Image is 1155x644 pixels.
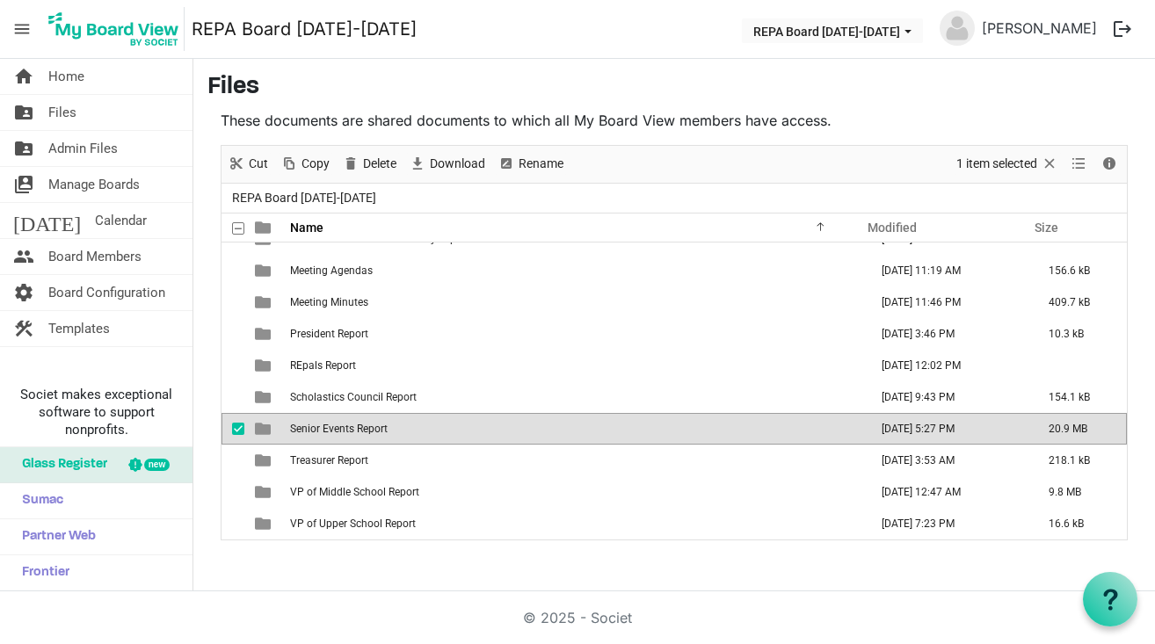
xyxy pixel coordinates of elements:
[244,318,285,350] td: is template cell column header type
[222,350,244,381] td: checkbox
[863,508,1030,539] td: August 20, 2025 7:23 PM column header Modified
[285,286,863,318] td: Meeting Minutes is template cell column header Name
[285,413,863,445] td: Senior Events Report is template cell column header Name
[43,7,185,51] img: My Board View Logo
[13,167,34,202] span: switch_account
[222,318,244,350] td: checkbox
[207,73,1141,103] h3: Files
[13,239,34,274] span: people
[491,146,570,183] div: Rename
[244,508,285,539] td: is template cell column header type
[1030,286,1127,318] td: 409.7 kB is template cell column header Size
[244,413,285,445] td: is template cell column header type
[290,233,469,245] span: Environmental & Sustainability Report
[244,445,285,476] td: is template cell column header type
[48,311,110,346] span: Templates
[950,146,1064,183] div: Clear selection
[13,519,96,554] span: Partner Web
[229,187,380,209] span: REPA Board [DATE]-[DATE]
[48,239,142,274] span: Board Members
[290,423,388,435] span: Senior Events Report
[48,95,76,130] span: Files
[868,221,917,235] span: Modified
[48,167,140,202] span: Manage Boards
[285,508,863,539] td: VP of Upper School Report is template cell column header Name
[13,275,34,310] span: settings
[285,255,863,286] td: Meeting Agendas is template cell column header Name
[517,153,565,175] span: Rename
[95,203,147,238] span: Calendar
[1030,476,1127,508] td: 9.8 MB is template cell column header Size
[244,255,285,286] td: is template cell column header type
[247,153,270,175] span: Cut
[222,445,244,476] td: checkbox
[48,131,118,166] span: Admin Files
[13,203,81,238] span: [DATE]
[222,508,244,539] td: checkbox
[955,153,1039,175] span: 1 item selected
[1104,11,1141,47] button: logout
[244,381,285,413] td: is template cell column header type
[285,445,863,476] td: Treasurer Report is template cell column header Name
[225,153,272,175] button: Cut
[13,447,107,482] span: Glass Register
[5,12,39,46] span: menu
[300,153,331,175] span: Copy
[222,476,244,508] td: checkbox
[48,59,84,94] span: Home
[285,350,863,381] td: REpals Report is template cell column header Name
[1035,221,1058,235] span: Size
[290,454,368,467] span: Treasurer Report
[940,11,975,46] img: no-profile-picture.svg
[48,275,165,310] span: Board Configuration
[863,381,1030,413] td: August 25, 2025 9:43 PM column header Modified
[1030,255,1127,286] td: 156.6 kB is template cell column header Size
[290,221,323,235] span: Name
[290,264,373,277] span: Meeting Agendas
[222,381,244,413] td: checkbox
[222,146,274,183] div: Cut
[1030,508,1127,539] td: 16.6 kB is template cell column header Size
[339,153,400,175] button: Delete
[336,146,403,183] div: Delete
[278,153,333,175] button: Copy
[13,483,63,518] span: Sumac
[285,318,863,350] td: President Report is template cell column header Name
[290,296,368,308] span: Meeting Minutes
[13,555,69,590] span: Frontier
[192,11,417,47] a: REPA Board [DATE]-[DATE]
[144,459,170,471] div: new
[1030,445,1127,476] td: 218.1 kB is template cell column header Size
[222,286,244,318] td: checkbox
[954,153,1062,175] button: Selection
[863,413,1030,445] td: August 25, 2025 5:27 PM column header Modified
[244,350,285,381] td: is template cell column header type
[428,153,487,175] span: Download
[406,153,489,175] button: Download
[222,413,244,445] td: checkbox
[221,110,1128,131] p: These documents are shared documents to which all My Board View members have access.
[244,286,285,318] td: is template cell column header type
[742,18,923,43] button: REPA Board 2025-2026 dropdownbutton
[975,11,1104,46] a: [PERSON_NAME]
[13,59,34,94] span: home
[863,445,1030,476] td: August 27, 2025 3:53 AM column header Modified
[222,255,244,286] td: checkbox
[863,350,1030,381] td: August 15, 2025 12:02 PM column header Modified
[13,131,34,166] span: folder_shared
[290,517,416,530] span: VP of Upper School Report
[290,391,417,403] span: Scholastics Council Report
[8,386,185,438] span: Societ makes exceptional software to support nonprofits.
[13,311,34,346] span: construction
[1030,350,1127,381] td: is template cell column header Size
[1098,153,1122,175] button: Details
[361,153,398,175] span: Delete
[290,486,419,498] span: VP of Middle School Report
[863,255,1030,286] td: August 25, 2025 11:19 AM column header Modified
[863,476,1030,508] td: August 22, 2025 12:47 AM column header Modified
[274,146,336,183] div: Copy
[285,476,863,508] td: VP of Middle School Report is template cell column header Name
[1064,146,1094,183] div: View
[1030,413,1127,445] td: 20.9 MB is template cell column header Size
[1068,153,1089,175] button: View dropdownbutton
